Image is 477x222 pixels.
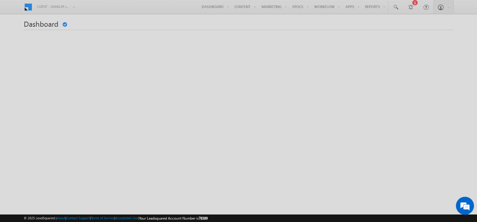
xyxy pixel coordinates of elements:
a: Contact Support [66,216,90,220]
span: Your Leadsquared Account Number is [139,216,208,220]
a: Terms of Service [91,216,114,220]
span: 78389 [199,216,208,220]
a: Acceptable Use [115,216,138,220]
span: © 2025 LeadSquared | | | | | [24,215,208,221]
a: About [57,216,65,220]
